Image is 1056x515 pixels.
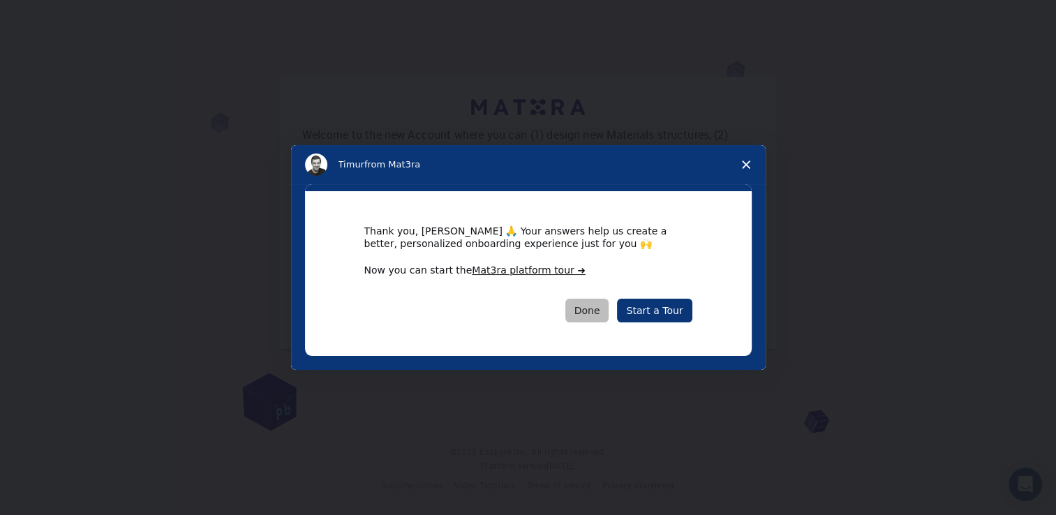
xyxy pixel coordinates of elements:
[472,264,586,276] a: Mat3ra platform tour ➜
[565,299,609,322] button: Done
[28,10,78,22] span: Support
[727,145,766,184] span: Close survey
[617,299,692,322] a: Start a Tour
[339,159,364,170] span: Timur
[364,225,692,250] div: Thank you, [PERSON_NAME] 🙏 Your answers help us create a better, personalized onboarding experien...
[364,159,420,170] span: from Mat3ra
[305,154,327,176] img: Profile image for Timur
[364,264,692,278] div: Now you can start the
